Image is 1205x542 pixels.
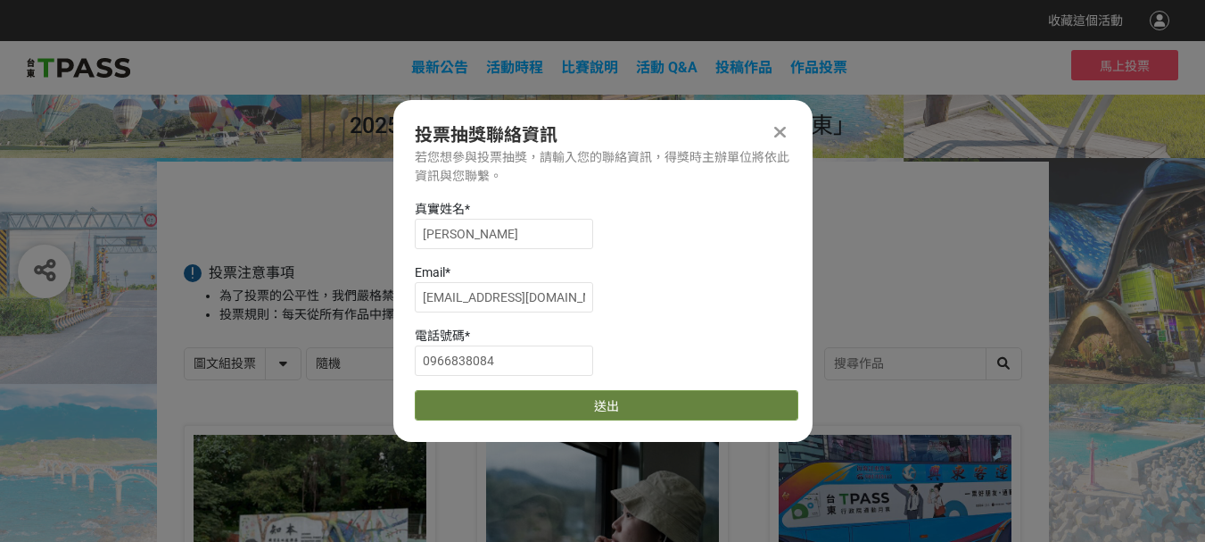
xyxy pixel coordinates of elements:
div: 若您想參與投票抽獎，請輸入您的聯絡資訊，得獎時主辦單位將依此資訊與您聯繫。 [415,148,791,186]
span: 投稿作品 [715,59,772,76]
span: 馬上投票 [1100,59,1150,73]
button: 馬上投票 [1071,50,1178,80]
a: 活動 Q&A [636,59,697,76]
h1: 投票列表 [184,197,1022,219]
span: 投票注意事項 [209,264,294,281]
button: 送出 [415,390,798,421]
span: 2025創意影音/圖文徵件比賽「用TPASS玩轉台東」 [350,113,855,138]
li: 投票規則：每天從所有作品中擇一投票。 [219,305,1022,324]
img: 2025創意影音/圖文徵件比賽「用TPASS玩轉台東」 [27,54,130,81]
span: 收藏這個活動 [1048,13,1123,28]
span: 作品投票 [790,59,847,76]
span: 電話號碼 [415,329,465,343]
span: Email [415,265,445,279]
a: 比賽說明 [561,59,618,76]
li: 為了投票的公平性，我們嚴格禁止灌票行為，所有投票者皆需經過 LINE 登入認證。 [219,287,1022,305]
div: 投票抽獎聯絡資訊 [415,121,791,148]
span: 真實姓名 [415,202,465,216]
a: 活動時程 [486,59,543,76]
a: 最新公告 [411,59,468,76]
input: 搜尋作品 [825,348,1021,379]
